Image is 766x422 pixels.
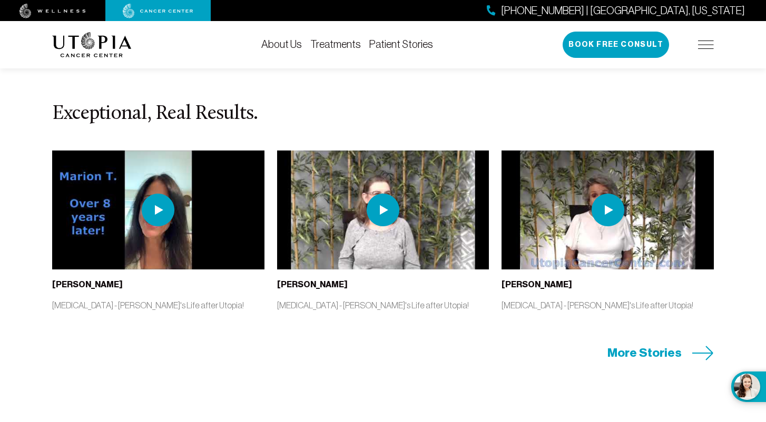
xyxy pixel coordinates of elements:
[19,4,86,18] img: wellness
[592,194,624,226] img: play icon
[563,32,669,58] button: Book Free Consult
[310,38,361,50] a: Treatments
[501,3,745,18] span: [PHONE_NUMBER] | [GEOGRAPHIC_DATA], [US_STATE]
[142,194,174,226] img: play icon
[52,299,264,311] p: [MEDICAL_DATA] - [PERSON_NAME]'s Life after Utopia!
[123,4,193,18] img: cancer center
[277,150,489,269] img: thumbnail
[502,299,714,311] p: [MEDICAL_DATA] - [PERSON_NAME]'s Life after Utopia!
[607,345,714,361] a: More Stories
[52,103,714,125] h3: Exceptional, Real Results.
[487,3,745,18] a: [PHONE_NUMBER] | [GEOGRAPHIC_DATA], [US_STATE]
[261,38,302,50] a: About Us
[369,38,433,50] a: Patient Stories
[607,345,682,361] span: More Stories
[52,150,264,269] img: thumbnail
[277,299,489,311] p: [MEDICAL_DATA] - [PERSON_NAME]'s Life after Utopia!
[277,279,348,289] b: [PERSON_NAME]
[698,41,714,49] img: icon-hamburger
[52,32,132,57] img: logo
[52,279,123,289] b: [PERSON_NAME]
[367,194,399,226] img: play icon
[502,279,572,289] b: [PERSON_NAME]
[502,150,714,269] img: thumbnail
